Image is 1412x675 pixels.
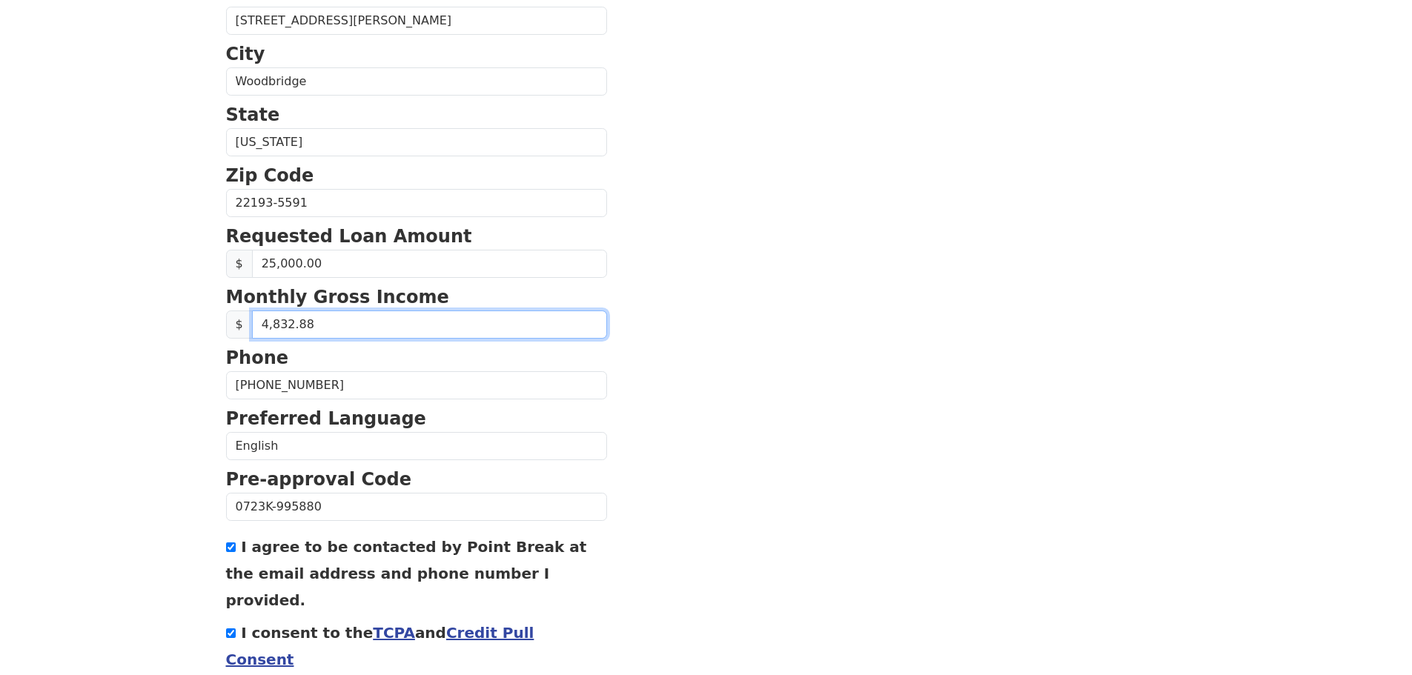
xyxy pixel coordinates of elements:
[226,104,280,125] strong: State
[226,469,412,490] strong: Pre-approval Code
[226,165,314,186] strong: Zip Code
[226,624,534,668] label: I consent to the and
[226,284,607,310] p: Monthly Gross Income
[252,310,607,339] input: 0.00
[226,226,472,247] strong: Requested Loan Amount
[252,250,607,278] input: Requested Loan Amount
[226,189,607,217] input: Zip Code
[226,371,607,399] input: Phone
[226,408,426,429] strong: Preferred Language
[226,250,253,278] span: $
[226,44,265,64] strong: City
[226,7,607,35] input: Street Address
[373,624,415,642] a: TCPA
[226,538,587,609] label: I agree to be contacted by Point Break at the email address and phone number I provided.
[226,493,607,521] input: Pre-approval Code
[226,348,289,368] strong: Phone
[226,310,253,339] span: $
[226,67,607,96] input: City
